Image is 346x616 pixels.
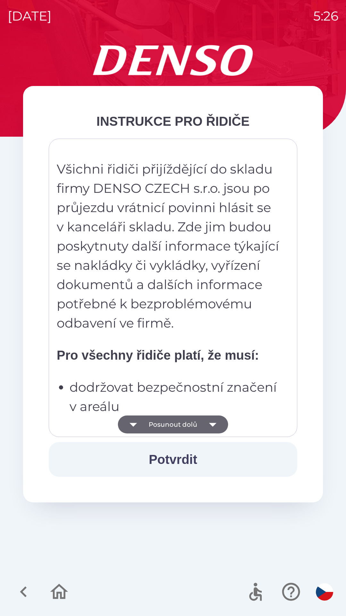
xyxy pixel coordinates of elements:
[313,6,338,26] p: 5:26
[49,442,297,477] button: Potvrdit
[49,112,297,131] div: INSTRUKCE PRO ŘIDIČE
[57,348,259,362] strong: Pro všechny řidiče platí, že musí:
[57,159,280,333] p: Všichni řidiči přijíždějící do skladu firmy DENSO CZECH s.r.o. jsou po průjezdu vrátnicí povinni ...
[70,378,280,416] p: dodržovat bezpečnostní značení v areálu
[23,45,323,76] img: Logo
[118,415,228,433] button: Posunout dolů
[8,6,52,26] p: [DATE]
[316,583,333,601] img: cs flag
